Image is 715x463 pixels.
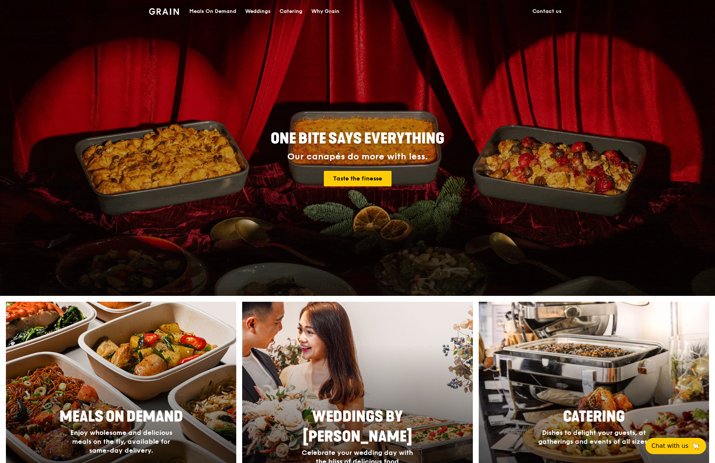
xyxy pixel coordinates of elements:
a: Weddings [241,0,275,23]
div: Why Grain [311,0,339,23]
div: Weddings [245,0,271,23]
a: Taste the finesse [324,171,392,186]
span: Meals On Demand [60,408,183,426]
button: Chat with us🦙 [645,438,706,454]
span: Chat with us [651,442,688,450]
span: 🦙 [691,442,700,450]
div: Catering [279,0,302,23]
span: Enjoy wholesome and delicious meals on the fly, available for same-day delivery. [70,429,172,454]
img: Grain [149,8,179,15]
a: Why Grain [307,0,344,23]
a: Catering [275,0,307,23]
div: Our canapés do more with less. [224,152,491,162]
a: Contact us [528,0,566,23]
span: Catering [563,408,625,426]
span: Weddings by [PERSON_NAME] [303,408,412,446]
span: Dishes to delight your guests, at gatherings and events of all sizes. [538,429,649,446]
div: Meals On Demand [189,0,236,23]
span: ONE BITE SAYS EVERYTHING [271,130,444,148]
